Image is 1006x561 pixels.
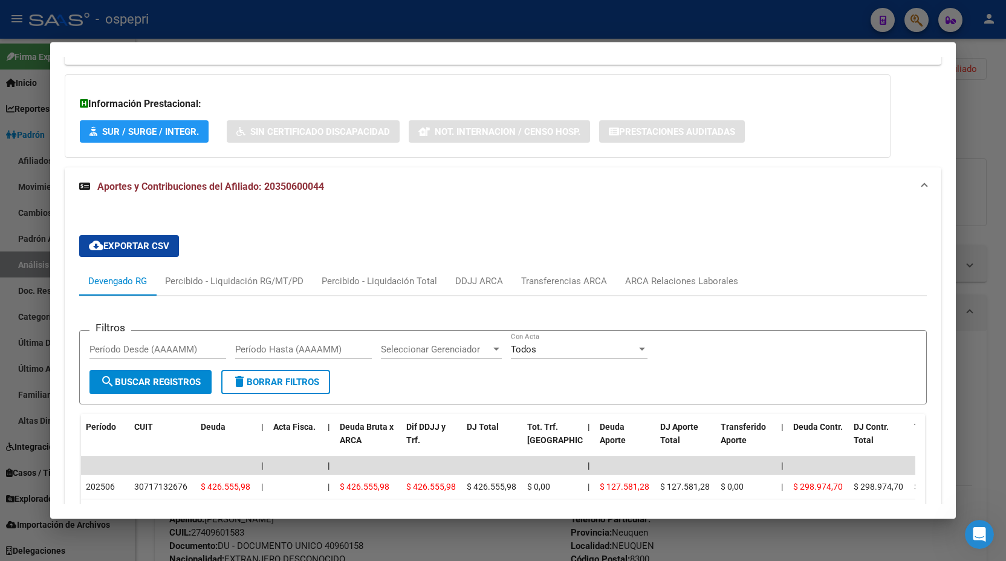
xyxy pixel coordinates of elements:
[335,414,401,467] datatable-header-cell: Deuda Bruta x ARCA
[328,482,329,491] span: |
[88,274,147,288] div: Devengado RG
[196,414,256,467] datatable-header-cell: Deuda
[849,414,909,467] datatable-header-cell: DJ Contr. Total
[201,482,250,491] span: $ 426.555,98
[588,482,589,491] span: |
[455,274,503,288] div: DDJJ ARCA
[165,274,303,288] div: Percibido - Liquidación RG/MT/PD
[250,126,390,137] span: Sin Certificado Discapacidad
[80,97,875,111] h3: Información Prestacional:
[322,274,437,288] div: Percibido - Liquidación Total
[89,321,131,334] h3: Filtros
[721,482,744,491] span: $ 0,00
[232,374,247,389] mat-icon: delete
[599,120,745,143] button: Prestaciones Auditadas
[81,414,129,467] datatable-header-cell: Período
[521,274,607,288] div: Transferencias ARCA
[80,120,209,143] button: SUR / SURGE / INTEGR.
[134,504,187,518] div: 30717132676
[65,167,941,206] mat-expansion-panel-header: Aportes y Contribuciones del Afiliado: 20350600044
[522,414,583,467] datatable-header-cell: Tot. Trf. Bruto
[102,126,199,137] span: SUR / SURGE / INTEGR.
[527,422,609,446] span: Tot. Trf. [GEOGRAPHIC_DATA]
[86,422,116,432] span: Período
[965,520,994,549] iframe: Intercom live chat
[854,422,889,446] span: DJ Contr. Total
[406,422,446,446] span: Dif DDJJ y Trf.
[381,344,491,355] span: Seleccionar Gerenciador
[527,482,550,491] span: $ 0,00
[227,120,400,143] button: Sin Certificado Discapacidad
[788,414,849,467] datatable-header-cell: Deuda Contr.
[134,422,153,432] span: CUIT
[328,422,330,432] span: |
[134,480,187,494] div: 30717132676
[86,482,115,491] span: 202506
[232,377,319,388] span: Borrar Filtros
[340,422,394,446] span: Deuda Bruta x ARCA
[256,414,268,467] datatable-header-cell: |
[273,422,316,432] span: Acta Fisca.
[854,482,903,491] span: $ 298.974,70
[660,422,698,446] span: DJ Aporte Total
[261,422,264,432] span: |
[583,414,595,467] datatable-header-cell: |
[781,461,784,470] span: |
[462,414,522,467] datatable-header-cell: DJ Total
[511,344,536,355] span: Todos
[89,370,212,394] button: Buscar Registros
[409,120,590,143] button: Not. Internacion / Censo Hosp.
[909,414,970,467] datatable-header-cell: Trf Contr.
[914,422,950,432] span: Trf Contr.
[595,414,655,467] datatable-header-cell: Deuda Aporte
[89,238,103,253] mat-icon: cloud_download
[201,422,226,432] span: Deuda
[401,414,462,467] datatable-header-cell: Dif DDJJ y Trf.
[467,482,516,491] span: $ 426.555,98
[261,482,263,491] span: |
[323,414,335,467] datatable-header-cell: |
[600,422,626,446] span: Deuda Aporte
[793,422,843,432] span: Deuda Contr.
[97,181,324,192] span: Aportes y Contribuciones del Afiliado: 20350600044
[776,414,788,467] datatable-header-cell: |
[100,377,201,388] span: Buscar Registros
[268,414,323,467] datatable-header-cell: Acta Fisca.
[781,422,784,432] span: |
[406,482,456,491] span: $ 426.555,98
[600,482,649,491] span: $ 127.581,28
[655,414,716,467] datatable-header-cell: DJ Aporte Total
[100,374,115,389] mat-icon: search
[261,461,264,470] span: |
[914,482,937,491] span: $ 0,00
[625,274,738,288] div: ARCA Relaciones Laborales
[781,482,783,491] span: |
[721,422,766,446] span: Transferido Aporte
[129,414,196,467] datatable-header-cell: CUIT
[660,482,710,491] span: $ 127.581,28
[793,482,843,491] span: $ 298.974,70
[328,461,330,470] span: |
[588,461,590,470] span: |
[716,414,776,467] datatable-header-cell: Transferido Aporte
[619,126,735,137] span: Prestaciones Auditadas
[221,370,330,394] button: Borrar Filtros
[79,235,179,257] button: Exportar CSV
[89,241,169,251] span: Exportar CSV
[340,482,389,491] span: $ 426.555,98
[467,422,499,432] span: DJ Total
[588,422,590,432] span: |
[435,126,580,137] span: Not. Internacion / Censo Hosp.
